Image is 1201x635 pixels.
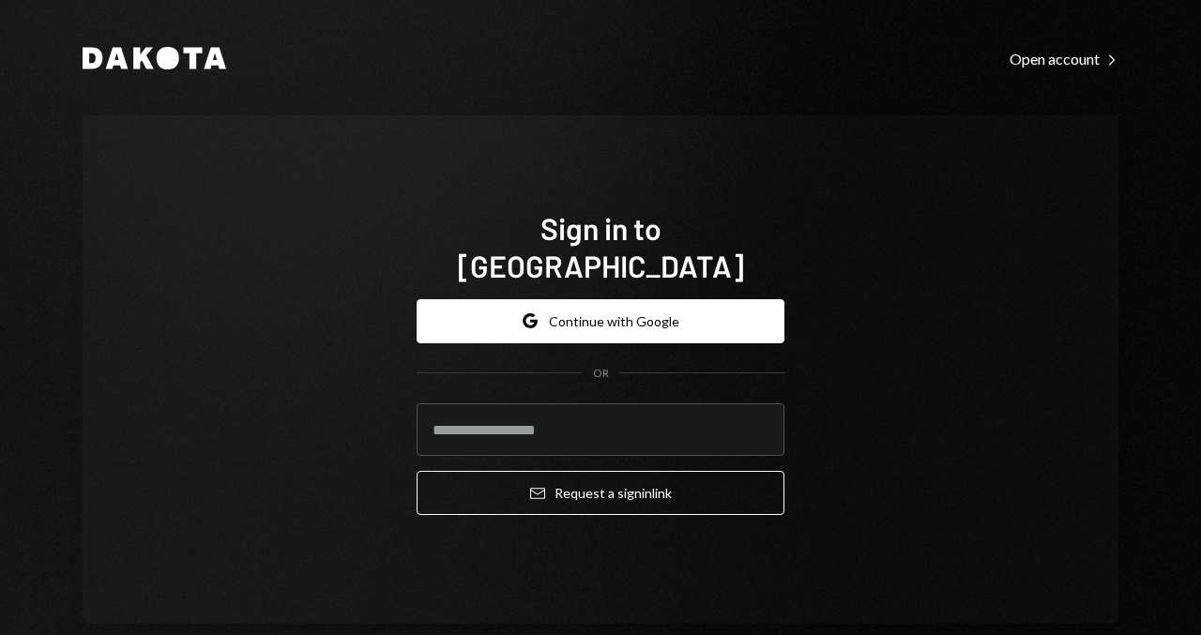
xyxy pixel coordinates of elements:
[417,209,784,284] h1: Sign in to [GEOGRAPHIC_DATA]
[1010,48,1118,68] a: Open account
[417,299,784,343] button: Continue with Google
[593,366,609,382] div: OR
[417,471,784,515] button: Request a signinlink
[1010,50,1118,68] div: Open account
